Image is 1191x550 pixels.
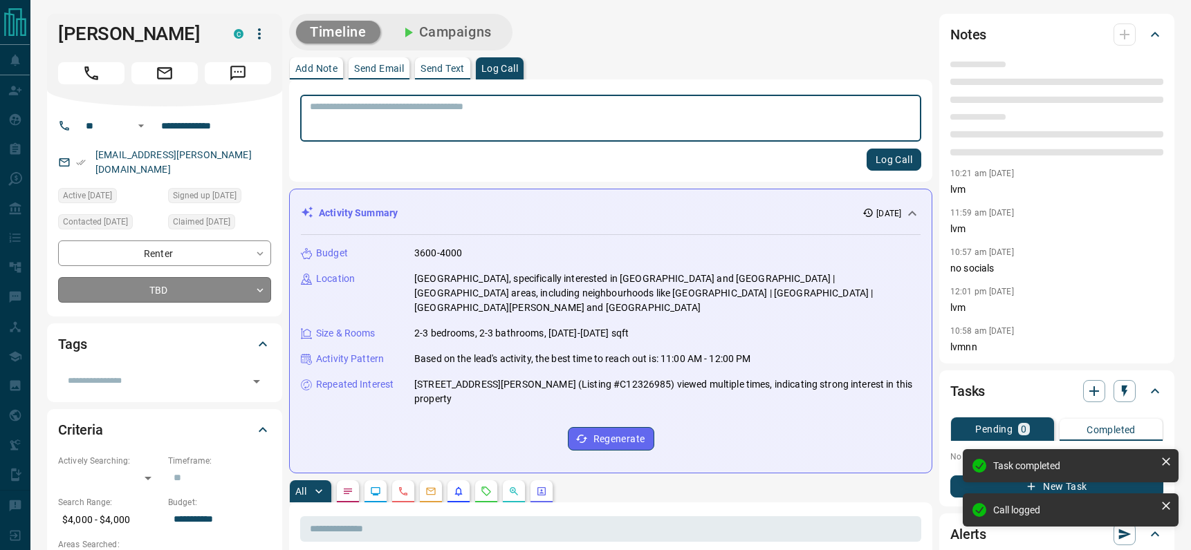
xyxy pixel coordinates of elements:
span: Call [58,62,124,84]
p: [DATE] [876,207,901,220]
h1: [PERSON_NAME] [58,23,213,45]
div: Tasks [950,374,1163,408]
div: Tags [58,328,271,361]
p: lvmnn [950,340,1163,354]
button: Log Call [867,149,921,171]
svg: Notes [342,486,353,497]
h2: Tags [58,333,86,355]
svg: Listing Alerts [453,486,464,497]
p: 10:57 am [DATE] [950,247,1014,257]
svg: Requests [481,486,492,497]
p: Pending [975,424,1013,434]
p: Budget [316,246,348,260]
p: Timeframe: [168,455,271,467]
p: Send Email [354,64,404,73]
svg: Email Verified [76,158,86,167]
p: 0 [1021,424,1026,434]
div: Activity Summary[DATE] [301,200,921,226]
svg: Calls [398,486,409,497]
p: Activity Summary [319,206,398,220]
p: lvm [950,182,1163,197]
div: Task completed [993,460,1155,471]
button: New Task [950,475,1163,497]
span: Signed up [DATE] [173,189,237,202]
span: Active [DATE] [63,189,112,202]
p: 10:21 am [DATE] [950,169,1014,178]
p: [GEOGRAPHIC_DATA], specifically interested in [GEOGRAPHIC_DATA] and [GEOGRAPHIC_DATA] | [GEOGRAPH... [414,272,921,315]
p: Location [316,272,355,286]
a: [EMAIL_ADDRESS][PERSON_NAME][DOMAIN_NAME] [95,149,252,175]
div: Criteria [58,413,271,446]
div: TBD [58,277,271,303]
p: Based on the lead's activity, the best time to reach out is: 11:00 AM - 12:00 PM [414,352,751,366]
p: $4,000 - $4,000 [58,509,161,531]
p: Search Range: [58,496,161,509]
button: Open [133,117,149,134]
p: Repeated Interest [316,377,394,392]
h2: Alerts [950,523,986,545]
button: Timeline [296,21,380,44]
svg: Agent Actions [536,486,547,497]
span: Claimed [DATE] [173,215,230,229]
div: Call logged [993,504,1155,515]
button: Regenerate [568,427,654,451]
svg: Opportunities [508,486,519,497]
div: Thu Aug 07 2025 [58,188,161,207]
p: All [295,486,306,496]
button: Open [247,372,266,391]
div: Fri Aug 15 2025 [58,214,161,234]
p: Activity Pattern [316,352,384,366]
div: condos.ca [234,29,243,39]
h2: Notes [950,23,986,46]
div: Renter [58,240,271,266]
span: Contacted [DATE] [63,215,128,229]
p: lvm [950,301,1163,315]
svg: Emails [425,486,436,497]
p: lvm [950,222,1163,236]
p: 10:58 am [DATE] [950,326,1014,336]
div: Notes [950,18,1163,51]
p: 11:59 am [DATE] [950,208,1014,218]
p: Budget: [168,496,271,509]
p: 3600-4000 [414,246,462,260]
p: no socials [950,261,1163,276]
svg: Lead Browsing Activity [370,486,381,497]
p: 12:01 pm [DATE] [950,287,1014,296]
button: Campaigns [386,21,506,44]
h2: Criteria [58,419,103,441]
span: Email [131,62,198,84]
span: Message [205,62,271,84]
p: 2-3 bedrooms, 2-3 bathrooms, [DATE]-[DATE] sqft [414,326,629,341]
h2: Tasks [950,380,985,402]
p: Log Call [481,64,518,73]
p: Send Text [421,64,465,73]
p: [STREET_ADDRESS][PERSON_NAME] (Listing #C12326985) viewed multiple times, indicating strong inter... [414,377,921,406]
p: Completed [1087,425,1136,435]
p: Actively Searching: [58,455,161,467]
p: No pending tasks [950,446,1163,467]
div: Thu Jan 19 2017 [168,188,271,207]
div: Thu Aug 07 2025 [168,214,271,234]
p: Size & Rooms [316,326,376,341]
p: Add Note [295,64,338,73]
